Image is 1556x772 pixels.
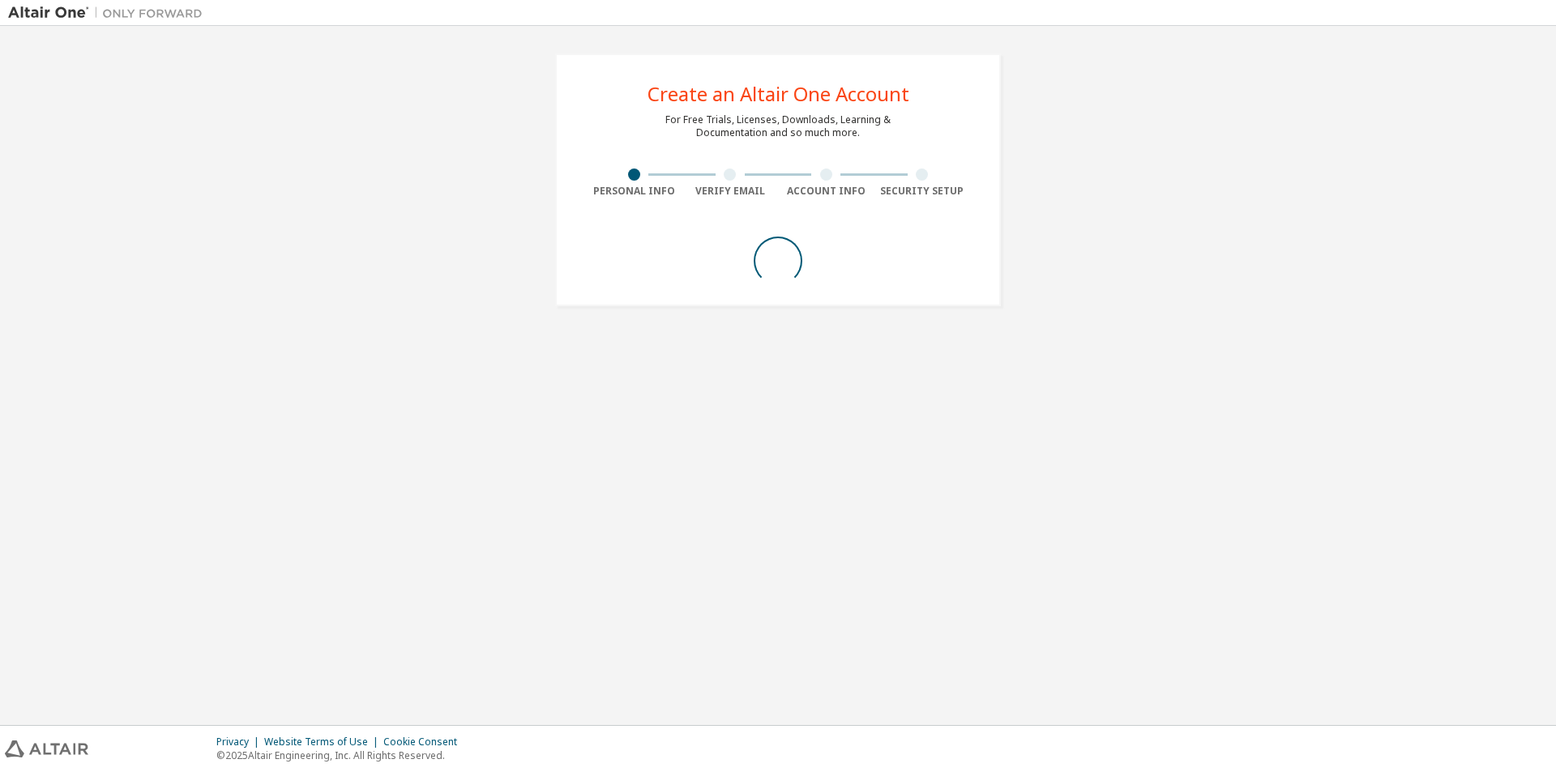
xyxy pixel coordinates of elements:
[216,736,264,749] div: Privacy
[586,185,682,198] div: Personal Info
[874,185,971,198] div: Security Setup
[264,736,383,749] div: Website Terms of Use
[216,749,467,762] p: © 2025 Altair Engineering, Inc. All Rights Reserved.
[648,84,909,104] div: Create an Altair One Account
[5,740,88,757] img: altair_logo.svg
[665,113,891,139] div: For Free Trials, Licenses, Downloads, Learning & Documentation and so much more.
[8,5,211,21] img: Altair One
[383,736,467,749] div: Cookie Consent
[682,185,779,198] div: Verify Email
[778,185,874,198] div: Account Info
